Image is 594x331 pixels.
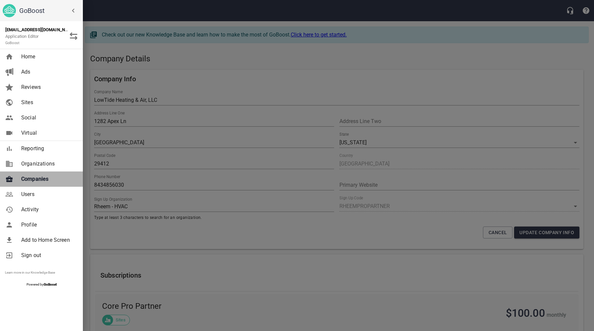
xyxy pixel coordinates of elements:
[21,145,75,153] span: Reporting
[21,175,75,183] span: Companies
[5,27,75,32] strong: [EMAIL_ADDRESS][DOMAIN_NAME]
[21,190,75,198] span: Users
[21,83,75,91] span: Reviews
[21,53,75,61] span: Home
[21,221,75,229] span: Profile
[5,271,55,274] a: Learn more in our Knowledge Base
[44,283,57,286] strong: GoBoost
[21,236,75,244] span: Add to Home Screen
[27,283,57,286] span: Powered by
[21,251,75,259] span: Sign out
[21,68,75,76] span: Ads
[21,99,75,106] span: Sites
[21,206,75,214] span: Activity
[21,160,75,168] span: Organizations
[3,4,16,17] img: go_boost_head.png
[66,28,82,44] button: Switch Role
[19,5,80,16] h6: GoBoost
[21,129,75,137] span: Virtual
[5,34,39,45] span: Application Editor
[5,41,20,45] small: GoBoost
[21,114,75,122] span: Social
